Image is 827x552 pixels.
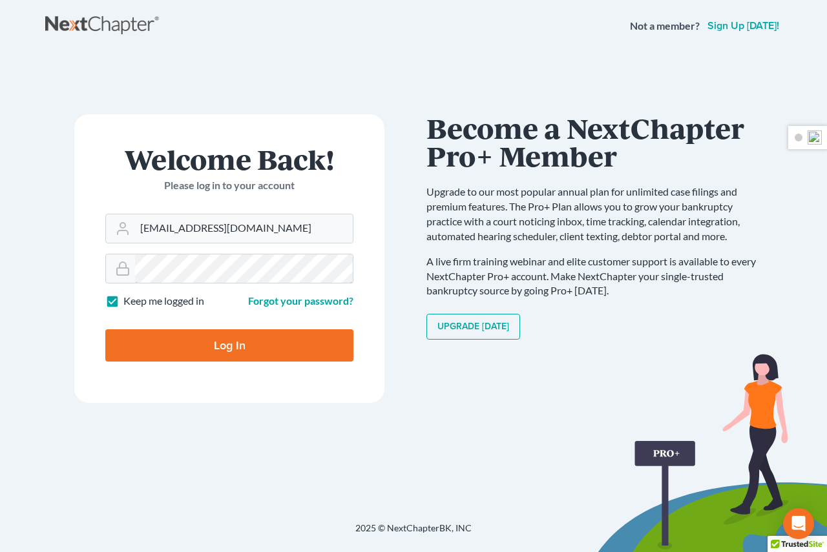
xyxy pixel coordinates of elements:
a: Upgrade [DATE] [426,314,520,340]
input: Log In [105,329,353,362]
input: Email Address [135,214,353,243]
div: Open Intercom Messenger [783,508,814,539]
strong: Not a member? [630,19,700,34]
p: Upgrade to our most popular annual plan for unlimited case filings and premium features. The Pro+... [426,185,769,243]
a: Sign up [DATE]! [705,21,782,31]
h1: Welcome Back! [105,145,353,173]
a: Forgot your password? [248,294,353,307]
p: Please log in to your account [105,178,353,193]
label: Keep me logged in [123,294,204,309]
h1: Become a NextChapter Pro+ Member [426,114,769,169]
div: 2025 © NextChapterBK, INC [45,522,782,545]
p: A live firm training webinar and elite customer support is available to every NextChapter Pro+ ac... [426,254,769,299]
